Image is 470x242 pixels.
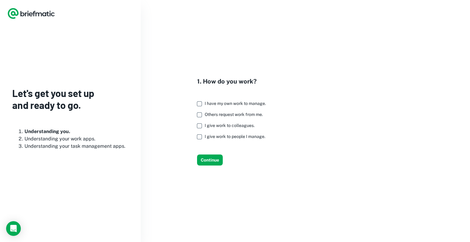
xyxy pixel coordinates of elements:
li: Understanding your work apps. [24,135,129,143]
button: Continue [197,155,223,166]
a: Logo [7,7,55,20]
span: I give work to colleagues. [205,123,255,128]
b: Understanding you. [24,128,70,134]
h4: 1. How do you work? [197,77,271,86]
span: Others request work from me. [205,112,263,117]
li: Understanding your task management apps. [24,143,129,150]
span: I give work to people I manage. [205,134,265,139]
span: I have my own work to manage. [205,101,266,106]
h3: Let's get you set up and ready to go. [12,87,129,111]
div: Load Chat [6,221,21,236]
